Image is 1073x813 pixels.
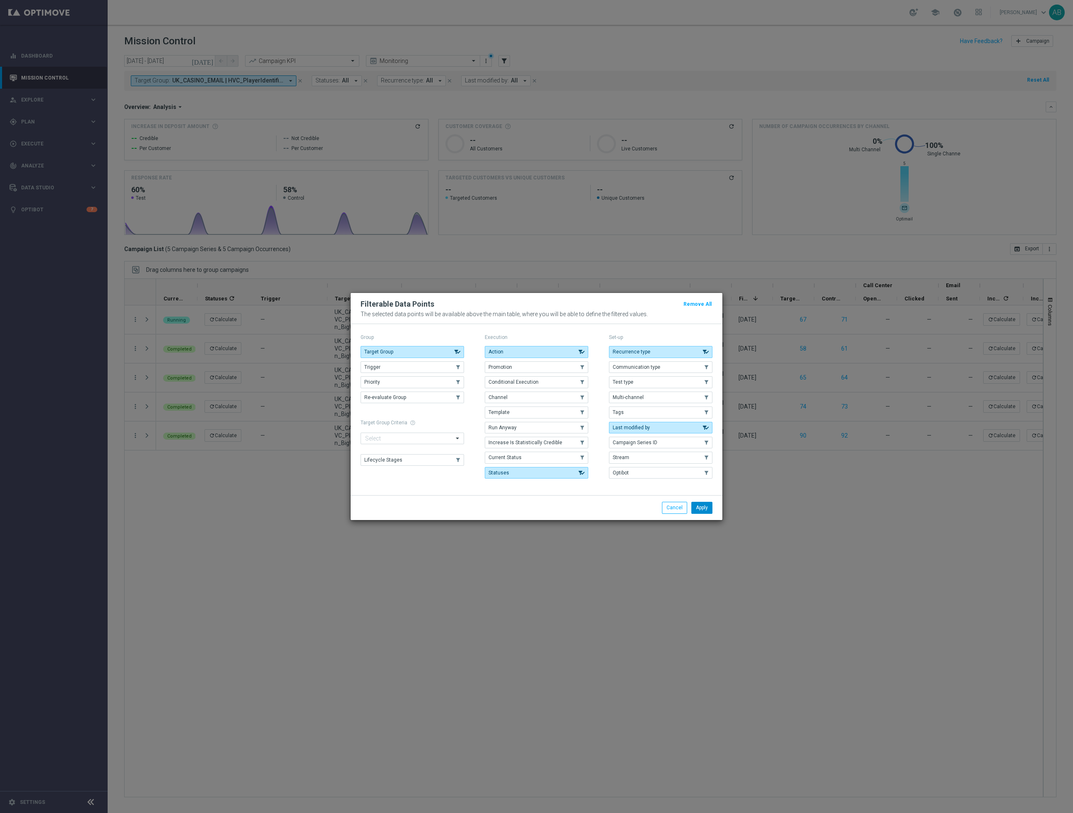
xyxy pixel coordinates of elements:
[410,420,416,426] span: help_outline
[609,452,712,463] button: Stream
[488,379,539,385] span: Conditional Execution
[488,349,503,355] span: Action
[361,299,434,309] h2: Filterable Data Points
[488,409,510,415] span: Template
[613,440,657,445] span: Campaign Series ID
[364,349,393,355] span: Target Group
[613,394,644,400] span: Multi-channel
[609,361,712,373] button: Communication type
[662,502,687,513] button: Cancel
[361,376,464,388] button: Priority
[609,467,712,479] button: Optibot
[609,437,712,448] button: Campaign Series ID
[485,392,588,403] button: Channel
[613,364,660,370] span: Communication type
[485,422,588,433] button: Run Anyway
[485,376,588,388] button: Conditional Execution
[613,455,629,460] span: Stream
[361,454,464,466] button: Lifecycle Stages
[488,425,517,431] span: Run Anyway
[364,457,402,463] span: Lifecycle Stages
[485,467,588,479] button: Statuses
[485,361,588,373] button: Promotion
[364,364,380,370] span: Trigger
[485,452,588,463] button: Current Status
[488,470,509,476] span: Statuses
[361,311,712,317] p: The selected data points will be available above the main table, where you will be able to define...
[613,379,633,385] span: Test type
[485,334,588,341] p: Execution
[485,346,588,358] button: Action
[361,334,464,341] p: Group
[485,406,588,418] button: Template
[609,422,712,433] button: Last modified by
[613,349,650,355] span: Recurrence type
[488,364,512,370] span: Promotion
[609,346,712,358] button: Recurrence type
[609,406,712,418] button: Tags
[488,440,562,445] span: Increase Is Statistically Credible
[609,392,712,403] button: Multi-channel
[485,437,588,448] button: Increase Is Statistically Credible
[609,376,712,388] button: Test type
[683,300,712,309] button: Remove All
[613,470,629,476] span: Optibot
[361,392,464,403] button: Re-evaluate Group
[361,361,464,373] button: Trigger
[361,420,464,426] h1: Target Group Criteria
[613,425,650,431] span: Last modified by
[488,455,522,460] span: Current Status
[488,394,508,400] span: Channel
[361,346,464,358] button: Target Group
[613,409,624,415] span: Tags
[364,394,406,400] span: Re-evaluate Group
[609,334,712,341] p: Set-up
[691,502,712,513] button: Apply
[364,379,380,385] span: Priority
